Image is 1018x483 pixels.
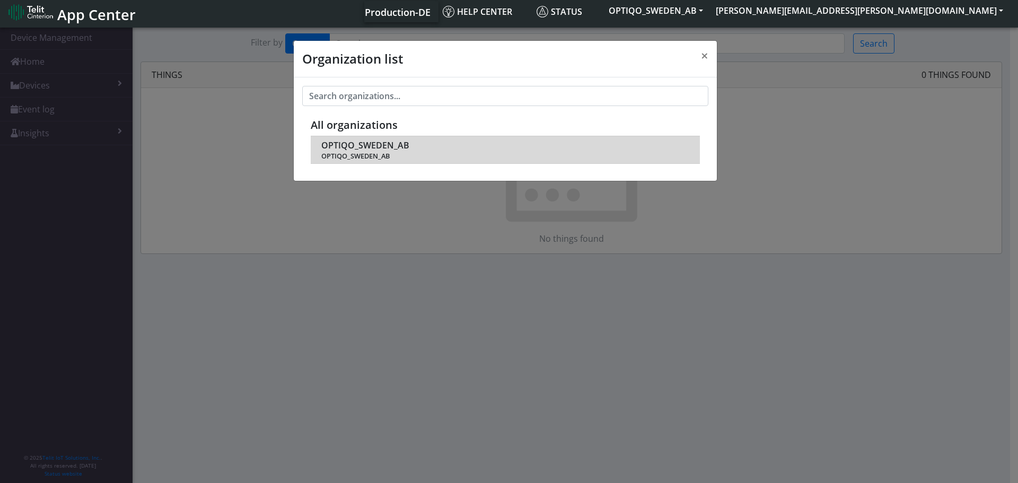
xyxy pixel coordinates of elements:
[537,6,548,17] img: status.svg
[537,6,582,17] span: Status
[321,152,688,160] span: OPTIQO_SWEDEN_AB
[311,119,700,131] h5: All organizations
[443,6,454,17] img: knowledge.svg
[8,1,134,23] a: App Center
[443,6,512,17] span: Help center
[57,5,136,24] span: App Center
[321,140,409,151] span: OPTIQO_SWEDEN_AB
[438,1,532,22] a: Help center
[365,6,431,19] span: Production-DE
[8,4,53,21] img: logo-telit-cinterion-gw-new.png
[302,86,708,106] input: Search organizations...
[701,47,708,64] span: ×
[532,1,602,22] a: Status
[602,1,709,20] button: OPTIQO_SWEDEN_AB
[302,49,403,68] h4: Organization list
[709,1,1010,20] button: [PERSON_NAME][EMAIL_ADDRESS][PERSON_NAME][DOMAIN_NAME]
[364,1,430,22] a: Your current platform instance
